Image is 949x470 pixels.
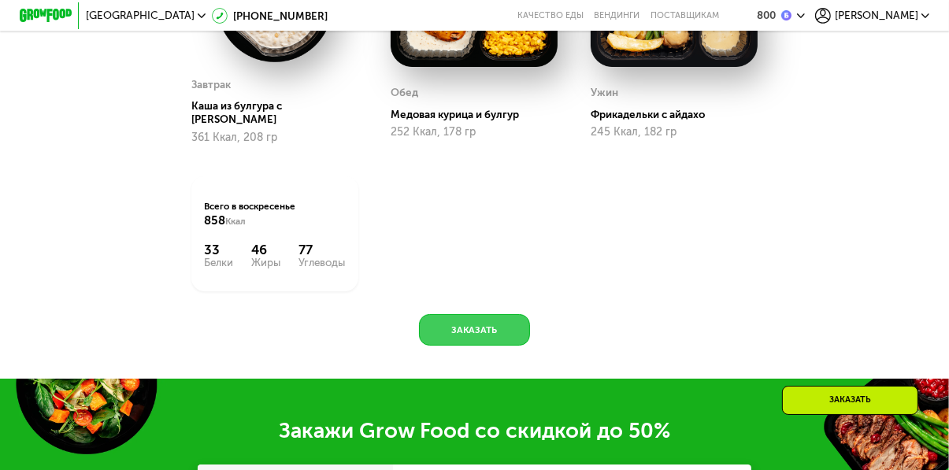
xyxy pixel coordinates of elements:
div: Заказать [782,386,918,415]
div: Каша из булгура с [PERSON_NAME] [191,99,369,125]
div: 33 [204,242,233,257]
div: 77 [298,242,345,257]
div: Медовая курица и булгур [391,108,568,121]
div: Фрикадельки с айдахо [591,108,768,121]
span: Ккал [225,216,246,227]
a: Качество еды [517,10,584,20]
span: [GEOGRAPHIC_DATA] [86,10,195,20]
div: Завтрак [191,75,231,94]
div: Жиры [251,257,280,268]
a: Вендинги [594,10,639,20]
div: 245 Ккал, 182 гр [591,126,758,139]
a: [PHONE_NUMBER] [212,8,328,24]
div: Ужин [591,83,618,102]
div: 252 Ккал, 178 гр [391,126,558,139]
span: [PERSON_NAME] [835,10,918,20]
div: Углеводы [298,257,345,268]
div: 46 [251,242,280,257]
span: 858 [204,213,225,228]
div: Белки [204,257,233,268]
div: Обед [391,83,418,102]
div: Всего в воскресенье [204,200,345,229]
div: поставщикам [651,10,719,20]
div: 800 [757,10,776,20]
button: Заказать [419,314,529,346]
div: 361 Ккал, 208 гр [191,131,358,144]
